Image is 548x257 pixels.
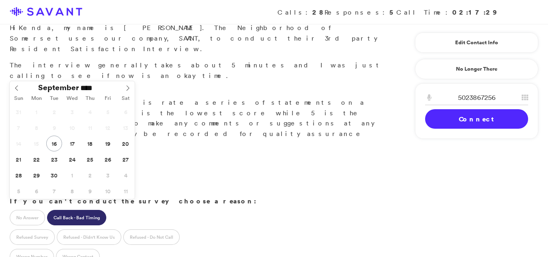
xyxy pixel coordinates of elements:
span: September 23, 2025 [46,151,62,167]
span: October 6, 2025 [28,183,44,199]
span: September [38,84,79,91]
span: September 25, 2025 [82,151,98,167]
label: Refused - Didn't Know Us [57,229,121,245]
span: September 1, 2025 [28,104,44,120]
span: Sun [10,96,28,101]
span: Thu [81,96,99,101]
span: September 9, 2025 [46,120,62,136]
label: No Answer [10,210,45,225]
strong: If you can't conduct the survey choose a reason: [10,197,256,205]
span: October 9, 2025 [82,183,98,199]
a: Connect [425,109,528,129]
span: October 1, 2025 [64,167,80,183]
span: October 5, 2025 [11,183,26,199]
span: Sat [117,96,135,101]
span: Fri [99,96,117,101]
span: August 31, 2025 [11,104,26,120]
span: Kenda [19,24,52,32]
span: Wed [63,96,81,101]
a: No Longer There [415,59,538,79]
span: September 20, 2025 [118,136,133,151]
span: September 18, 2025 [82,136,98,151]
label: Refused - Do Not Call [123,229,180,245]
p: The interview generally takes about 5 minutes and I was just calling to see if now is an okay time. [10,60,384,81]
span: September 8, 2025 [28,120,44,136]
span: September 16, 2025 [46,136,62,151]
span: October 11, 2025 [118,183,133,199]
span: September 7, 2025 [11,120,26,136]
span: September 15, 2025 [28,136,44,151]
strong: 5 [389,8,396,17]
span: October 4, 2025 [118,167,133,183]
span: September 11, 2025 [82,120,98,136]
span: September 30, 2025 [46,167,62,183]
span: September 4, 2025 [82,104,98,120]
span: October 7, 2025 [46,183,62,199]
span: Tue [45,96,63,101]
label: Call Back - Bad Timing [47,210,106,225]
span: September 17, 2025 [64,136,80,151]
span: October 2, 2025 [82,167,98,183]
span: September 12, 2025 [100,120,116,136]
a: Edit Contact Info [425,36,528,49]
span: September 22, 2025 [28,151,44,167]
span: September 14, 2025 [11,136,26,151]
span: September 10, 2025 [64,120,80,136]
span: September 2, 2025 [46,104,62,120]
span: September 29, 2025 [28,167,44,183]
span: September 27, 2025 [118,151,133,167]
span: Mon [28,96,45,101]
span: September 28, 2025 [11,167,26,183]
strong: 02:17:29 [452,8,498,17]
strong: 28 [312,8,325,17]
span: September 24, 2025 [64,151,80,167]
span: October 8, 2025 [64,183,80,199]
p: Great. What you'll do is rate a series of statements on a scale of 1 to 5. 1 is the lowest score ... [10,87,384,149]
span: September 6, 2025 [118,104,133,120]
span: September 26, 2025 [100,151,116,167]
span: September 5, 2025 [100,104,116,120]
span: October 10, 2025 [100,183,116,199]
span: September 19, 2025 [100,136,116,151]
span: September 3, 2025 [64,104,80,120]
span: September 21, 2025 [11,151,26,167]
p: Hi , my name is [PERSON_NAME]. The Neighborhood of Somerset uses our company, SAVANT, to conduct ... [10,13,384,54]
span: September 13, 2025 [118,120,133,136]
label: Refused Survey [10,229,55,245]
input: Year [79,84,108,92]
span: October 3, 2025 [100,167,116,183]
